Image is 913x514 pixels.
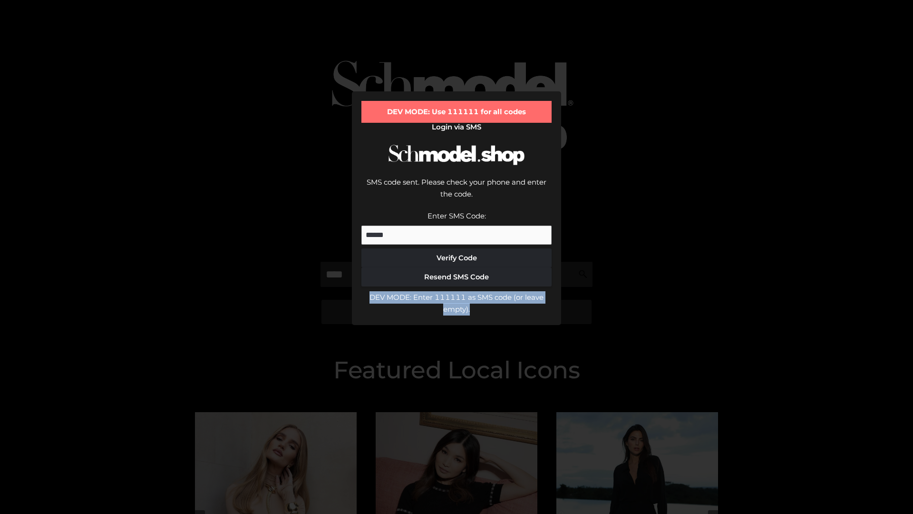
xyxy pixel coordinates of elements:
div: DEV MODE: Use 111111 for all codes [361,101,552,123]
img: Schmodel Logo [385,136,528,174]
button: Resend SMS Code [361,267,552,287]
h2: Login via SMS [361,123,552,131]
div: SMS code sent. Please check your phone and enter the code. [361,176,552,210]
button: Verify Code [361,248,552,267]
div: DEV MODE: Enter 111111 as SMS code (or leave empty). [361,291,552,316]
label: Enter SMS Code: [427,211,486,220]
